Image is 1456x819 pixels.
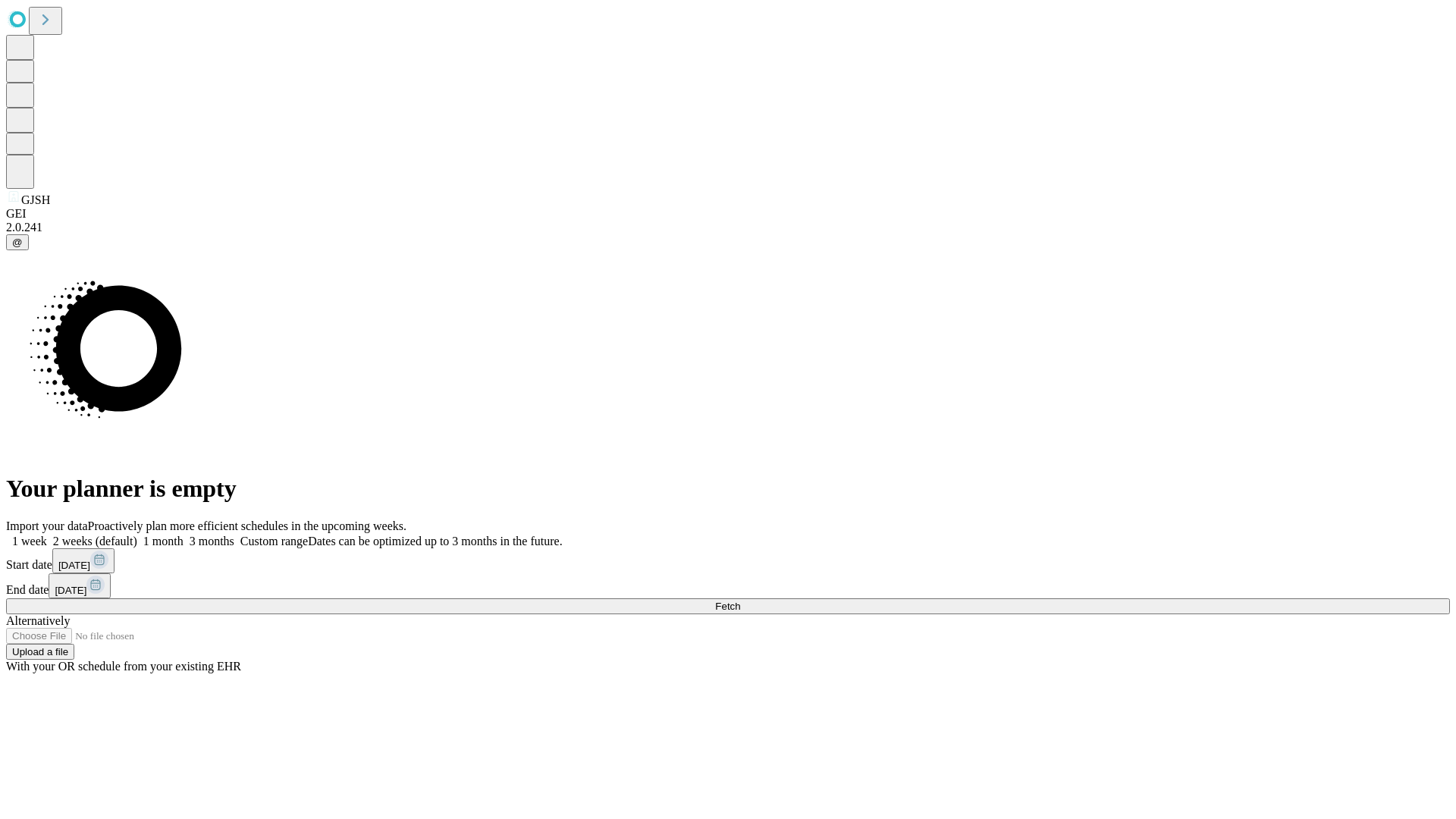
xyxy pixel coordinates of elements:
span: Custom range [240,535,308,548]
span: Proactively plan more efficient schedules in the upcoming weeks. [88,519,406,532]
span: 3 months [190,535,234,548]
span: With your OR schedule from your existing EHR [6,660,241,673]
div: End date [6,573,1450,598]
button: Fetch [6,598,1450,614]
span: GJSH [21,193,50,206]
span: 2 weeks (default) [53,535,137,548]
button: [DATE] [49,573,111,598]
span: 1 month [143,535,184,548]
span: Fetch [715,601,740,612]
button: @ [6,234,29,250]
span: 1 week [12,535,47,548]
span: @ [12,237,23,248]
div: GEI [6,207,1450,221]
button: Upload a file [6,644,74,660]
div: 2.0.241 [6,221,1450,234]
h1: Your planner is empty [6,475,1450,503]
span: [DATE] [58,560,90,571]
span: [DATE] [55,585,86,596]
span: Import your data [6,519,88,532]
span: Dates can be optimized up to 3 months in the future. [308,535,562,548]
span: Alternatively [6,614,70,627]
button: [DATE] [52,548,115,573]
div: Start date [6,548,1450,573]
